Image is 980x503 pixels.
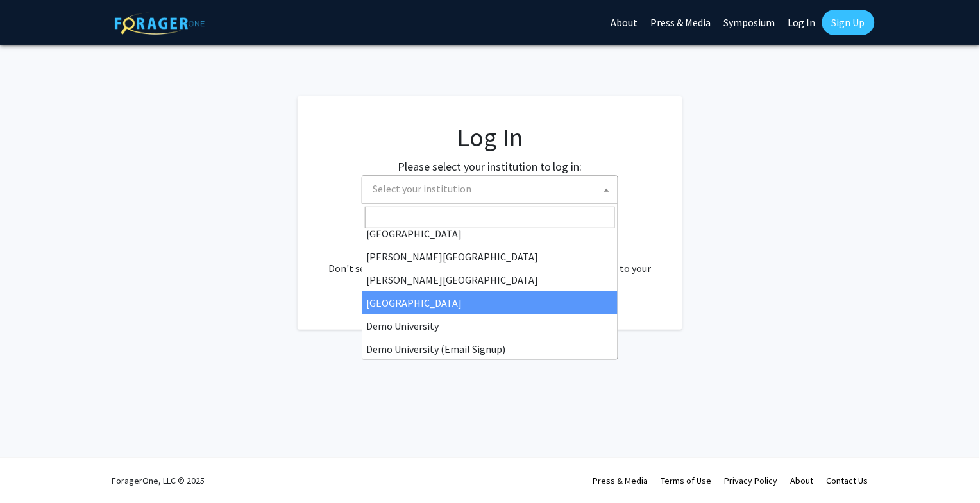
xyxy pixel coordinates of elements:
li: [PERSON_NAME][GEOGRAPHIC_DATA] [362,245,618,268]
iframe: Chat [10,445,55,493]
a: About [791,475,814,486]
a: Press & Media [593,475,648,486]
li: [PERSON_NAME][GEOGRAPHIC_DATA] [362,268,618,291]
span: Select your institution [373,182,471,195]
a: Sign Up [822,10,875,35]
div: No account? . Don't see your institution? about bringing ForagerOne to your institution. [323,230,657,291]
span: Select your institution [367,176,618,202]
img: ForagerOne Logo [115,12,205,35]
li: [GEOGRAPHIC_DATA] [362,291,618,314]
li: [GEOGRAPHIC_DATA] [362,222,618,245]
h1: Log In [323,122,657,153]
label: Please select your institution to log in: [398,158,582,175]
a: Privacy Policy [725,475,778,486]
li: Demo University [362,314,618,337]
a: Contact Us [827,475,868,486]
input: Search [365,207,615,228]
div: ForagerOne, LLC © 2025 [112,458,205,503]
li: Demo University (Email Signup) [362,337,618,361]
span: Select your institution [362,175,618,204]
a: Terms of Use [661,475,712,486]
